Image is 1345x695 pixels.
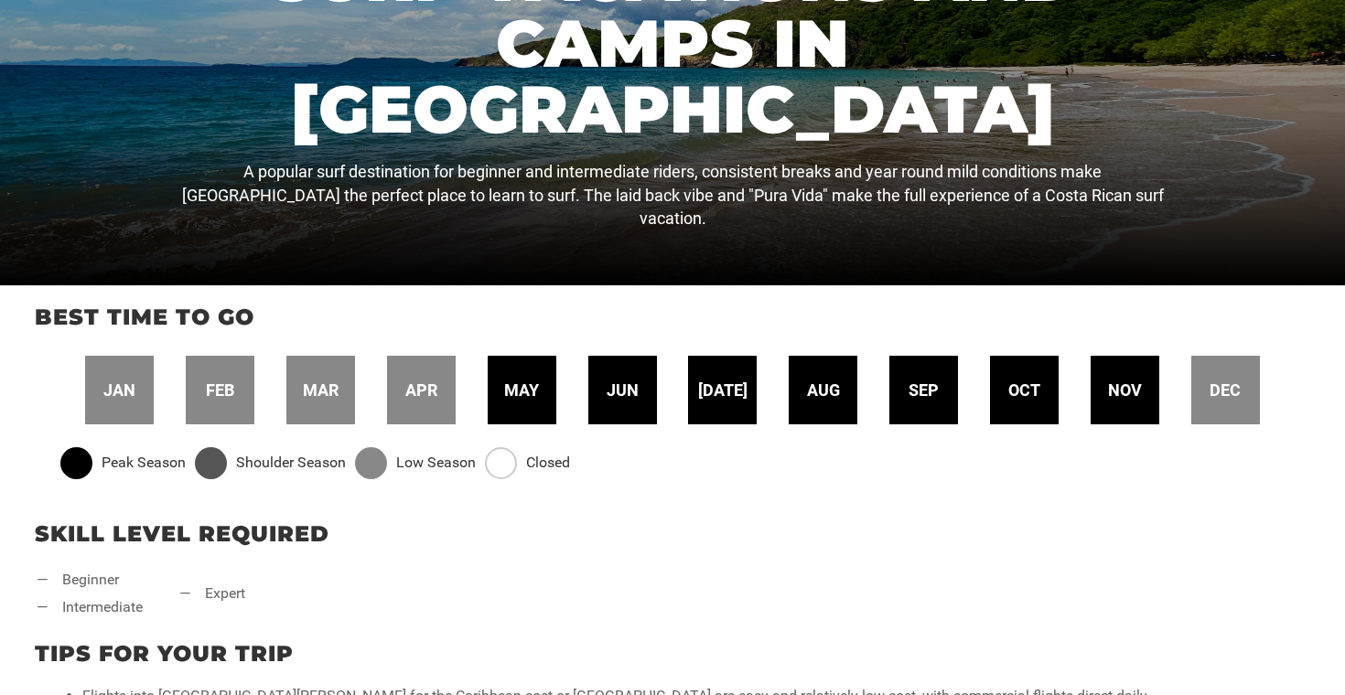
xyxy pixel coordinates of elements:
[1008,379,1040,402] span: oct
[236,453,346,474] span: Shoulder Season
[179,583,191,604] span: —
[504,379,539,402] span: may
[1108,379,1142,402] span: nov
[102,453,186,474] span: Peak Season
[909,379,939,402] span: sep
[807,379,840,402] span: aug
[103,379,135,402] span: jan
[37,597,143,618] li: intermediate
[37,570,48,591] span: —
[35,519,1310,550] p: Skill Level Required
[303,379,339,402] span: mar
[37,597,48,618] span: —
[1210,379,1241,402] span: dec
[396,453,476,474] span: Low Season
[607,379,639,402] span: jun
[206,379,234,402] span: feb
[698,379,748,402] span: [DATE]
[179,583,245,604] li: expert
[526,453,570,474] span: Closed
[37,570,143,591] li: beginner
[178,160,1167,230] p: A popular surf destination for beginner and intermediate riders, consistent breaks and year round...
[35,302,1310,333] p: Best time to go
[35,638,1310,669] p: Tips for your trip
[405,379,437,402] span: apr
